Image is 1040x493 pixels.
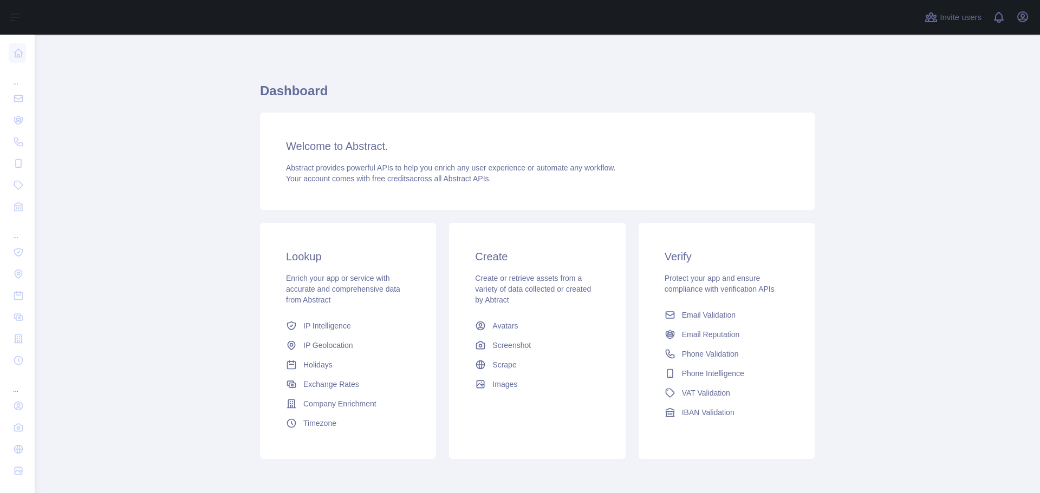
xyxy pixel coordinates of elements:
[665,249,789,264] h3: Verify
[471,316,603,336] a: Avatars
[282,374,414,394] a: Exchange Rates
[282,413,414,433] a: Timezone
[492,340,531,351] span: Screenshot
[660,325,793,344] a: Email Reputation
[682,310,736,320] span: Email Validation
[286,274,400,304] span: Enrich your app or service with accurate and comprehensive data from Abstract
[260,82,815,108] h1: Dashboard
[286,163,616,172] span: Abstract provides powerful APIs to help you enrich any user experience or automate any workflow.
[660,344,793,364] a: Phone Validation
[492,359,516,370] span: Scrape
[660,305,793,325] a: Email Validation
[475,274,591,304] span: Create or retrieve assets from a variety of data collected or created by Abtract
[282,316,414,336] a: IP Intelligence
[492,320,518,331] span: Avatars
[286,139,789,154] h3: Welcome to Abstract.
[682,329,740,340] span: Email Reputation
[471,355,603,374] a: Scrape
[9,219,26,240] div: ...
[282,355,414,374] a: Holidays
[492,379,517,390] span: Images
[665,274,775,293] span: Protect your app and ensure compliance with verification APIs
[471,374,603,394] a: Images
[282,394,414,413] a: Company Enrichment
[303,379,359,390] span: Exchange Rates
[9,372,26,394] div: ...
[682,387,730,398] span: VAT Validation
[286,174,491,183] span: Your account comes with across all Abstract APIs.
[372,174,409,183] span: free credits
[9,65,26,87] div: ...
[682,368,744,379] span: Phone Intelligence
[471,336,603,355] a: Screenshot
[682,407,734,418] span: IBAN Validation
[660,403,793,422] a: IBAN Validation
[940,11,981,24] span: Invite users
[682,349,739,359] span: Phone Validation
[303,320,351,331] span: IP Intelligence
[303,359,333,370] span: Holidays
[282,336,414,355] a: IP Geolocation
[286,249,410,264] h3: Lookup
[303,418,336,429] span: Timezone
[922,9,984,26] button: Invite users
[303,340,353,351] span: IP Geolocation
[660,364,793,383] a: Phone Intelligence
[303,398,376,409] span: Company Enrichment
[475,249,599,264] h3: Create
[660,383,793,403] a: VAT Validation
